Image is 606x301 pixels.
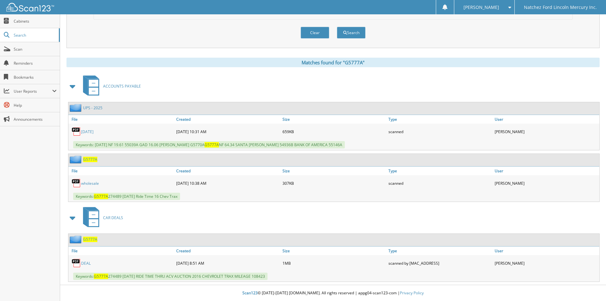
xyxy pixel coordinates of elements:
a: ACCOUNTS PAYABLE [79,74,141,99]
a: Size [281,115,387,124]
div: [DATE] 10:38 AM [175,177,281,190]
img: folder2.png [70,235,83,243]
span: Announcements [14,117,57,122]
a: User [493,167,599,175]
div: scanned by [MAC_ADDRESS] [387,257,493,269]
div: [DATE] 10:31 AM [175,125,281,138]
div: scanned [387,125,493,138]
span: Natchez Ford Lincoln Mercury Inc. [524,5,597,9]
img: scan123-logo-white.svg [6,3,54,11]
span: G5777A [94,274,108,279]
img: PDF.png [72,258,81,268]
img: folder2.png [70,104,83,112]
span: [PERSON_NAME] [463,5,499,9]
button: Search [337,27,366,39]
div: 1MB [281,257,387,269]
img: folder2.png [70,155,83,163]
a: User [493,247,599,255]
span: User Reports [14,89,52,94]
iframe: Chat Widget [574,270,606,301]
div: Matches found for "G5777A" [66,58,600,67]
a: G5777A [83,157,97,162]
a: User [493,115,599,124]
a: File [68,167,175,175]
span: Keywords: 274489 [DATE] RIDE TIME THRU ACV AUCTION 2016 CHEVROLET TRAX MILEAGE 108423 [73,273,268,280]
a: [DATE] [81,129,94,134]
div: [PERSON_NAME] [493,125,599,138]
div: scanned [387,177,493,190]
span: Help [14,103,57,108]
a: Size [281,167,387,175]
a: DEAL [81,261,91,266]
span: Scan [14,47,57,52]
div: [DATE] 8:51 AM [175,257,281,269]
a: Created [175,167,281,175]
a: G5777A [83,237,97,242]
div: [PERSON_NAME] [493,257,599,269]
a: Size [281,247,387,255]
div: © [DATE]-[DATE] [DOMAIN_NAME]. All rights reserved | appg04-scan123-com | [60,285,606,301]
a: File [68,115,175,124]
span: Bookmarks [14,75,57,80]
span: Search [14,32,56,38]
span: Keywords: 274489 [DATE] Ride Time 16 Chev Trax [73,193,180,200]
a: Created [175,115,281,124]
a: UPS - 2025 [83,105,102,111]
a: Privacy Policy [400,290,424,296]
button: Clear [301,27,329,39]
span: G5777A [94,194,108,199]
a: CAR DEALS [79,205,123,230]
a: File [68,247,175,255]
span: CAR DEALS [103,215,123,220]
div: [PERSON_NAME] [493,177,599,190]
a: Created [175,247,281,255]
img: PDF.png [72,178,81,188]
a: Type [387,115,493,124]
a: wholesale [81,181,99,186]
span: Cabinets [14,18,57,24]
span: G5777A [205,142,219,147]
a: Type [387,247,493,255]
div: 659KB [281,125,387,138]
div: 307KB [281,177,387,190]
span: Reminders [14,61,57,66]
span: ACCOUNTS PAYABLE [103,83,141,89]
span: Scan123 [242,290,258,296]
img: PDF.png [72,127,81,136]
span: Keywords: [DATE] NF 19.61 55039A GAD 16.06 [PERSON_NAME] G5770A NF 64.34 SANTA [PERSON_NAME] 5493... [73,141,345,148]
a: Type [387,167,493,175]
